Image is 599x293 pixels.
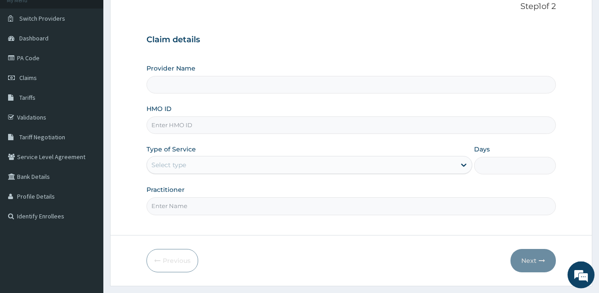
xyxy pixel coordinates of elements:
label: HMO ID [146,104,172,113]
span: Tariffs [19,93,35,102]
span: Switch Providers [19,14,65,22]
p: Step 1 of 2 [146,2,555,12]
span: Claims [19,74,37,82]
div: Select type [151,160,186,169]
span: Tariff Negotiation [19,133,65,141]
label: Days [474,145,490,154]
label: Type of Service [146,145,196,154]
input: Enter HMO ID [146,116,555,134]
span: Dashboard [19,34,49,42]
h3: Claim details [146,35,555,45]
button: Previous [146,249,198,272]
button: Next [510,249,556,272]
input: Enter Name [146,197,555,215]
label: Practitioner [146,185,185,194]
label: Provider Name [146,64,195,73]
